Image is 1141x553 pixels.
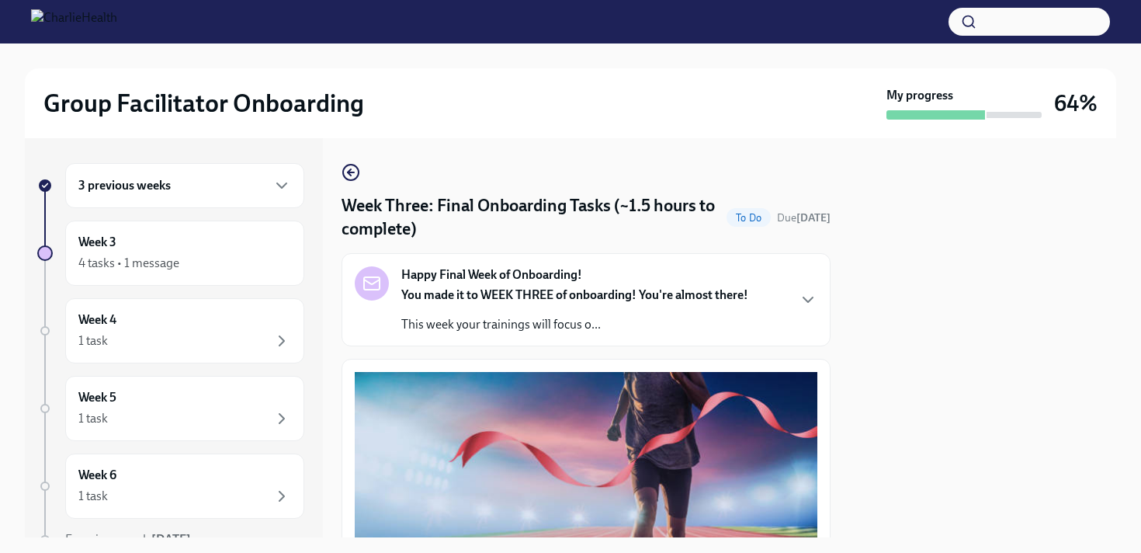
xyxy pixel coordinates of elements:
[1054,89,1098,117] h3: 64%
[886,87,953,104] strong: My progress
[401,316,748,333] p: This week your trainings will focus o...
[78,332,108,350] div: 1 task
[65,163,304,208] div: 3 previous weeks
[78,488,108,505] div: 1 task
[727,212,771,224] span: To Do
[43,88,364,119] h2: Group Facilitator Onboarding
[78,410,108,427] div: 1 task
[78,467,116,484] h6: Week 6
[777,211,831,224] span: Due
[796,211,831,224] strong: [DATE]
[78,255,179,272] div: 4 tasks • 1 message
[78,234,116,251] h6: Week 3
[37,298,304,363] a: Week 41 task
[65,532,191,547] span: Experience ends
[151,532,191,547] strong: [DATE]
[37,454,304,519] a: Week 61 task
[78,389,116,406] h6: Week 5
[37,376,304,441] a: Week 51 task
[37,221,304,286] a: Week 34 tasks • 1 message
[342,194,720,241] h4: Week Three: Final Onboarding Tasks (~1.5 hours to complete)
[78,177,171,194] h6: 3 previous weeks
[401,266,582,283] strong: Happy Final Week of Onboarding!
[401,287,748,302] strong: You made it to WEEK THREE of onboarding! You're almost there!
[78,311,116,329] h6: Week 4
[777,210,831,225] span: August 16th, 2025 09:00
[31,9,117,34] img: CharlieHealth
